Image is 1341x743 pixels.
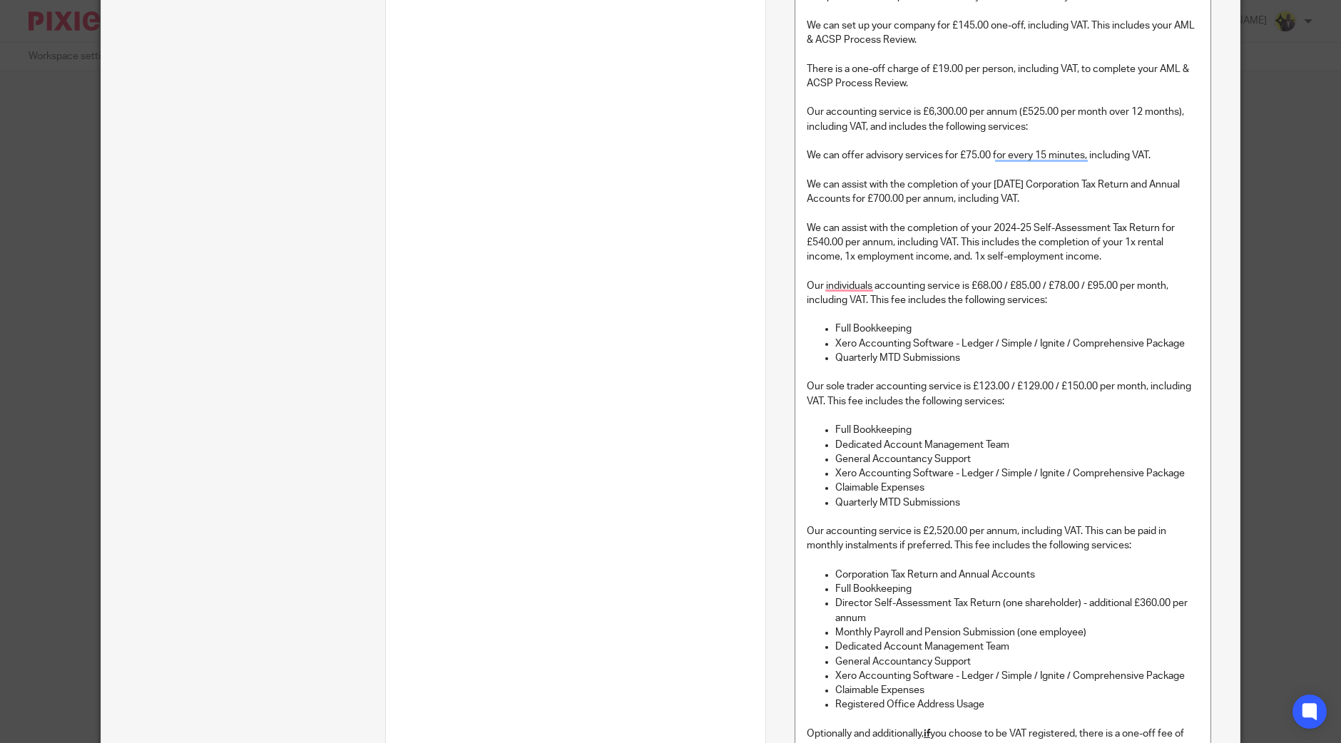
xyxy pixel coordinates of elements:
[835,669,1199,683] p: Xero Accounting Software - Ledger / Simple / Ignite / Comprehensive Package
[807,148,1199,163] p: We can offer advisory services for £75.00 for every 15 minutes, including VAT.
[924,729,930,739] u: if
[835,640,1199,654] p: Dedicated Account Management Team
[807,19,1199,48] p: We can set up your company for £145.00 one-off, including VAT. This includes your AML & ACSP Proc...
[835,596,1199,625] p: Director Self-Assessment Tax Return (one shareholder) - additional £360.00 per annum
[807,524,1199,553] p: Our accounting service is £2,520.00 per annum, including VAT. This can be paid in monthly instalm...
[835,655,1199,669] p: General Accountancy Support
[835,337,1199,351] p: Xero Accounting Software - Ledger / Simple / Ignite / Comprehensive Package
[807,105,1199,134] p: Our accounting service is £6,300.00 per annum (£525.00 per month over 12 months), including VAT, ...
[835,568,1199,582] p: Corporation Tax Return and Annual Accounts
[835,466,1199,481] p: Xero Accounting Software - Ledger / Simple / Ignite / Comprehensive Package
[835,582,1199,596] p: Full Bookkeeping
[807,379,1199,409] p: Our sole trader accounting service is £123.00 / £129.00 / £150.00 per month, including VAT. This ...
[807,62,1199,91] p: There is a one-off charge of £19.00 per person, including VAT, to complete your AML & ACSP Proces...
[835,351,1199,365] p: Quarterly MTD Submissions
[835,697,1199,712] p: Registered Office Address Usage
[835,423,1199,437] p: Full Bookkeeping
[835,322,1199,336] p: Full Bookkeeping
[807,279,1199,308] p: Our individuals accounting service is £68.00 / £85.00 / £78.00 / £95.00 per month, including VAT....
[835,452,1199,466] p: General Accountancy Support
[835,625,1199,640] p: Monthly Payroll and Pension Submission (one employee)
[807,178,1199,207] p: We can assist with the completion of your [DATE] Corporation Tax Return and Annual Accounts for £...
[835,683,1199,697] p: Claimable Expenses
[835,496,1199,510] p: Quarterly MTD Submissions
[835,481,1199,495] p: Claimable Expenses
[807,221,1199,265] p: We can assist with the completion of your 2024-25 Self-Assessment Tax Return for £540.00 per annu...
[835,438,1199,452] p: Dedicated Account Management Team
